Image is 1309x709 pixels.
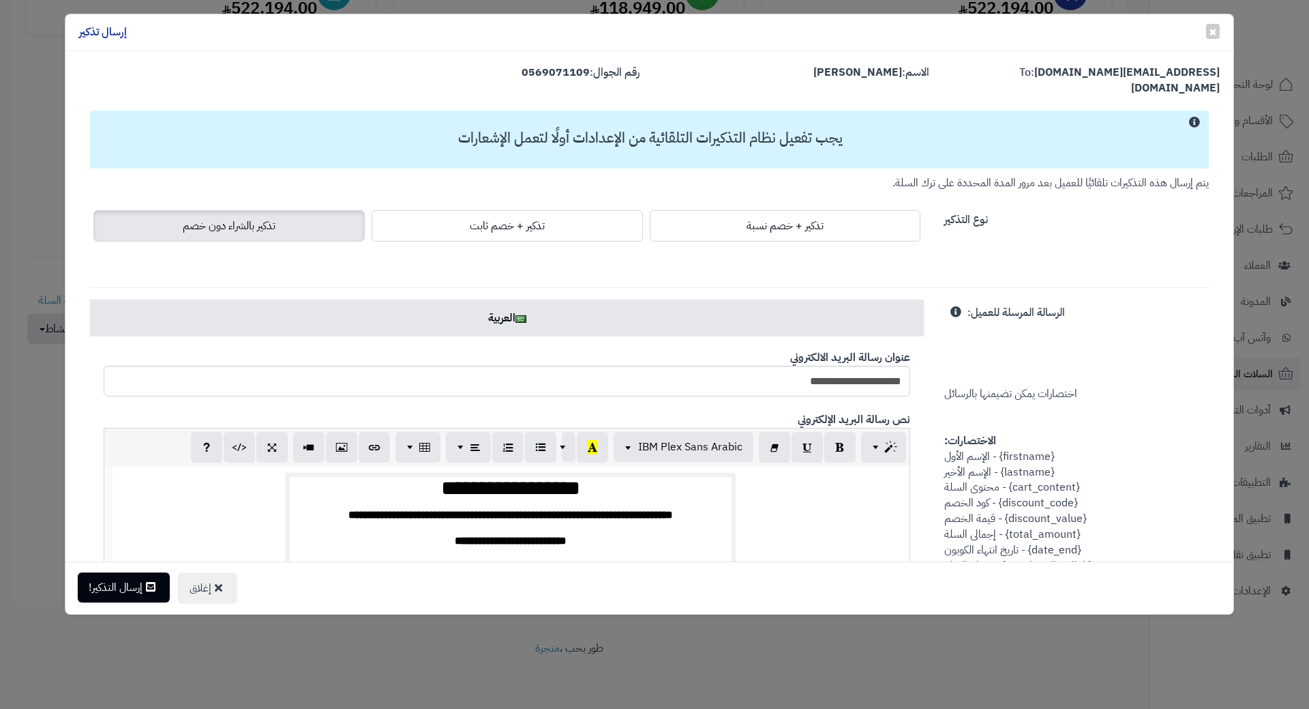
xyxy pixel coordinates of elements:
[79,25,127,40] h4: إرسال تذكير
[90,300,924,336] a: العربية
[515,315,526,323] img: ar.png
[1209,21,1217,42] span: ×
[944,433,996,449] strong: الاختصارات:
[967,300,1065,321] label: الرسالة المرسلة للعميل:
[97,130,1203,146] h3: يجب تفعيل نظام التذكيرات التلقائية من الإعدادات أولًا لتعمل الإشعارات
[178,573,237,604] button: إغلاق
[747,218,824,234] span: تذكير + خصم نسبة
[944,207,988,228] label: نوع التذكير
[522,65,640,81] label: رقم الجوال:
[798,411,910,428] b: نص رسالة البريد الإلكتروني
[1034,64,1220,96] strong: [DOMAIN_NAME][EMAIL_ADDRESS][DOMAIN_NAME]
[892,175,1209,191] small: يتم إرسال هذه التذكيرات تلقائيًا للعميل بعد مرور المدة المحددة على ترك السلة.
[950,65,1220,96] label: To:
[638,439,742,455] span: IBM Plex Sans Arabic
[813,65,929,81] label: الاسم:
[790,349,910,366] b: عنوان رسالة البريد الالكتروني
[183,218,275,234] span: تذكير بالشراء دون خصم
[944,304,1094,589] span: اختصارات يمكن تضيمنها بالرسائل {firstname} - الإسم الأول {lastname} - الإسم الأخير {cart_content}...
[813,64,902,81] strong: [PERSON_NAME]
[522,64,590,81] strong: 0569071109
[78,573,170,603] button: إرسال التذكير!
[470,218,545,234] span: تذكير + خصم ثابت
